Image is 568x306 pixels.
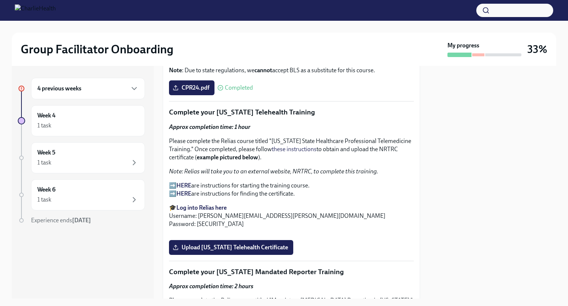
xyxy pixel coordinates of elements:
[169,66,414,74] p: : Due to state regulations, we accept BLS as a substitute for this course.
[272,146,317,153] a: these instructions
[169,123,250,130] strong: Approx completion time: 1 hour
[169,168,378,175] em: Note: Relias will take you to an external website, NRTRC, to complete this training.
[447,41,479,50] strong: My progress
[169,80,214,95] label: CPR24.pdf
[37,122,51,130] div: 1 task
[21,42,173,57] h2: Group Facilitator Onboarding
[169,204,414,228] p: 🎓 Username: [PERSON_NAME][EMAIL_ADDRESS][PERSON_NAME][DOMAIN_NAME] Password: [SECURITY_DATA]
[18,105,145,136] a: Week 41 task
[174,244,288,251] span: Upload [US_STATE] Telehealth Certificate
[37,186,55,194] h6: Week 6
[31,78,145,99] div: 4 previous weeks
[37,112,55,120] h6: Week 4
[37,149,55,157] h6: Week 5
[169,67,182,74] strong: Note
[254,67,272,74] strong: cannot
[37,159,51,167] div: 1 task
[169,283,253,290] strong: Approx completion time: 2 hours
[176,190,191,197] a: HERE
[169,240,293,255] label: Upload [US_STATE] Telehealth Certificate
[176,204,227,211] a: Log into Relias here
[15,4,56,16] img: CharlieHealth
[37,84,81,93] h6: 4 previous weeks
[169,267,414,277] p: Complete your [US_STATE] Mandated Reporter Training
[169,182,414,198] p: ➡️ are instructions for starting the training course. ➡️ are instructions for finding the certifi...
[72,217,91,224] strong: [DATE]
[527,43,547,56] h3: 33%
[176,182,191,189] a: HERE
[169,137,414,162] p: Please complete the Relias course titled "[US_STATE] State Healthcare Professional Telemedicine T...
[197,154,258,161] strong: example pictured below
[225,85,253,91] span: Completed
[174,84,209,92] span: CPR24.pdf
[37,196,51,204] div: 1 task
[31,217,91,224] span: Experience ends
[18,142,145,173] a: Week 51 task
[169,107,414,117] p: Complete your [US_STATE] Telehealth Training
[18,179,145,210] a: Week 61 task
